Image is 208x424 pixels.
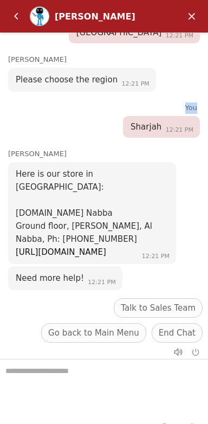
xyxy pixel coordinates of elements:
[16,75,118,85] span: Please choose the region
[181,5,203,27] em: Minimize
[192,348,200,356] em: End chat
[114,298,203,318] div: Talk to Sales Team
[8,54,208,66] div: [PERSON_NAME]
[16,273,84,283] span: Need more help!
[88,279,115,286] span: 12:21 PM
[159,326,196,339] span: End Chat
[8,149,208,160] div: [PERSON_NAME]
[152,323,203,343] div: End Chat
[16,247,106,258] a: [URL][DOMAIN_NAME]
[122,80,149,87] span: 12:21 PM
[55,11,147,22] div: [PERSON_NAME]
[166,126,193,133] span: 12:21 PM
[30,7,49,25] img: Profile picture of Zoe
[41,323,146,343] div: Go back to Main Menu
[167,341,189,363] em: Mute
[142,253,170,260] span: 12:21 PM
[16,169,152,258] span: Here is our store in [GEOGRAPHIC_DATA]: [DOMAIN_NAME] Nabba Ground floor, [PERSON_NAME], Al Nabba...
[166,32,193,39] span: 12:21 PM
[121,301,196,314] span: Talk to Sales Team
[48,326,139,339] span: Go back to Main Menu
[131,122,161,132] span: Sharjah
[5,5,27,27] em: Back
[76,28,162,37] span: [GEOGRAPHIC_DATA]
